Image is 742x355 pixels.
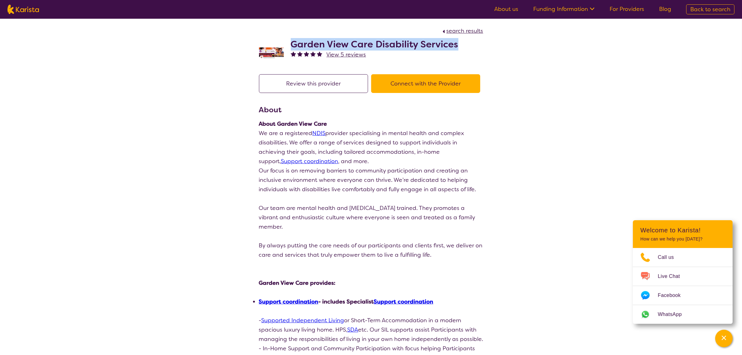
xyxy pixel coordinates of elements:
[633,220,733,324] div: Channel Menu
[304,51,309,56] img: fullstar
[259,279,336,287] strong: Garden View Care provides:
[715,330,733,347] button: Channel Menu
[259,316,483,344] p: - or Short-Term Accommodation in a modern spacious luxury living home. HPS, etc. Our SIL supports...
[291,51,296,56] img: fullstar
[690,6,730,13] span: Back to search
[658,253,682,262] span: Call us
[259,74,368,93] button: Review this provider
[371,74,480,93] button: Connect with the Provider
[610,5,644,13] a: For Providers
[259,47,284,58] img: fhlsqaxcthszxhqwxlmb.jpg
[310,51,316,56] img: fullstar
[640,226,725,234] h2: Welcome to Karista!
[533,5,595,13] a: Funding Information
[259,166,483,194] p: Our focus is on removing barriers to community participation and creating an inclusive environmen...
[447,27,483,35] span: search results
[374,298,433,305] a: Support coordination
[494,5,518,13] a: About us
[313,129,326,137] a: NDIS
[658,272,687,281] span: Live Chat
[291,39,458,50] h2: Garden View Care Disability Services
[658,310,689,319] span: WhatsApp
[633,248,733,324] ul: Choose channel
[327,51,366,58] span: View 5 reviews
[259,298,433,305] strong: - includes Specialist
[347,326,358,333] a: SDA
[259,80,371,87] a: Review this provider
[7,5,39,14] img: Karista logo
[441,27,483,35] a: search results
[317,51,322,56] img: fullstar
[297,51,303,56] img: fullstar
[281,158,338,165] a: Support coordination
[658,291,688,300] span: Facebook
[640,236,725,242] p: How can we help you [DATE]?
[259,298,318,305] a: Support coordination
[259,129,483,166] p: We are a registered provider specialising in mental health and complex disabilities. We offer a r...
[259,104,483,115] h3: About
[371,80,483,87] a: Connect with the Provider
[327,50,366,59] a: View 5 reviews
[659,5,671,13] a: Blog
[261,317,344,324] a: Supported Independent Living
[686,4,735,14] a: Back to search
[259,241,483,260] p: By always putting the care needs of our participants and clients first, we deliver on care and se...
[259,120,327,128] strong: About Garden View Care
[259,203,483,231] p: Our team are mental health and [MEDICAL_DATA] trained. They promotes a vibrant and enthusiastic c...
[633,305,733,324] a: Web link opens in a new tab.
